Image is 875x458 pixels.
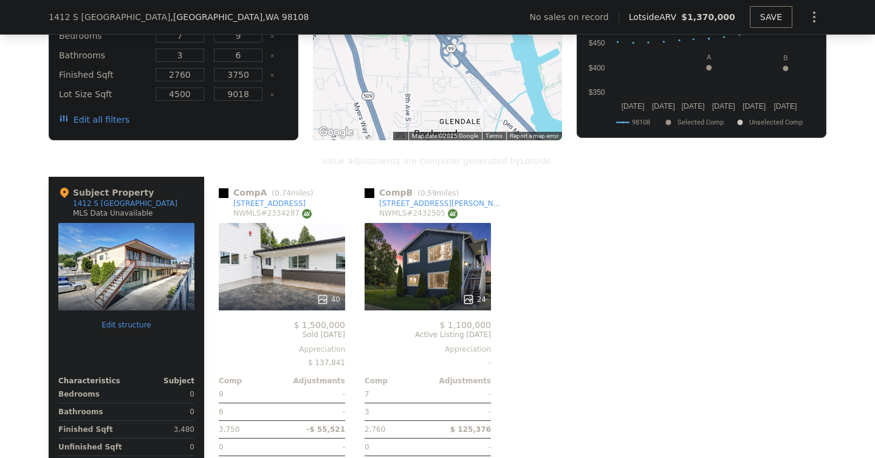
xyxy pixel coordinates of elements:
a: Terms (opens in new tab) [486,132,503,139]
div: 3,480 [129,421,194,438]
span: $ 137,841 [308,358,345,367]
div: MLS Data Unavailable [73,208,153,218]
div: NWMLS # 2432505 [379,208,458,219]
div: Subject Property [58,186,154,199]
div: Bathrooms [58,403,124,420]
div: 3 [365,403,425,420]
div: Bedrooms [58,386,124,403]
div: 0 [129,403,194,420]
span: 1412 S [GEOGRAPHIC_DATA] [49,11,171,23]
span: 2,760 [365,425,385,434]
span: 0.74 [275,189,291,197]
text: $400 [589,64,605,72]
div: Comp B [365,186,464,199]
div: - [430,386,491,403]
div: NWMLS # 2334287 [233,208,312,219]
div: [STREET_ADDRESS][PERSON_NAME] [379,199,506,208]
span: 9 [219,390,224,398]
div: Adjustments [428,376,491,386]
text: [DATE] [743,102,766,111]
div: Comp [219,376,282,386]
button: Keyboard shortcuts [396,132,405,138]
div: 0 [129,439,194,456]
span: -$ 55,521 [306,425,345,434]
div: - [284,403,345,420]
div: 40 [317,293,340,306]
span: ( miles) [267,189,318,197]
a: [STREET_ADDRESS] [219,199,306,208]
div: Comp [365,376,428,386]
div: - [430,439,491,456]
span: Active Listing [DATE] [365,330,491,340]
div: [STREET_ADDRESS] [233,199,306,208]
span: Lotside ARV [629,11,681,23]
text: [DATE] [652,102,675,111]
button: Show Options [802,5,826,29]
span: $ 125,376 [450,425,491,434]
text: [DATE] [622,102,645,111]
button: Clear [270,73,275,78]
span: $ 1,100,000 [439,320,491,330]
span: , WA 98108 [262,12,309,22]
div: Value adjustments are computer generated by Lotside . [49,155,826,167]
button: SAVE [750,6,792,28]
div: 6 [219,403,280,420]
div: - [430,403,491,420]
img: Google [316,125,356,140]
text: $350 [589,88,605,97]
div: 0 [129,386,194,403]
div: Finished Sqft [59,66,148,83]
text: Selected Comp [678,118,724,126]
text: [DATE] [682,102,705,111]
div: Subject [126,376,194,386]
text: 98108 [632,118,650,126]
div: - [284,386,345,403]
text: $450 [589,39,605,47]
div: Bathrooms [59,47,148,64]
span: $1,370,000 [681,12,735,22]
button: Edit all filters [59,114,129,126]
text: B [783,54,787,61]
button: Clear [270,34,275,39]
text: [DATE] [774,102,797,111]
div: - [284,439,345,456]
div: Appreciation [365,344,491,354]
span: Sold [DATE] [219,330,345,340]
div: Lot Size Sqft [59,86,148,103]
a: Open this area in Google Maps (opens a new window) [316,125,356,140]
div: 10009 Des Moines Memorial Dr S [479,95,492,115]
img: NWMLS Logo [448,209,458,219]
div: Finished Sqft [58,421,124,438]
span: Map data ©2025 Google [412,132,478,139]
div: Comp A [219,186,318,199]
div: Adjustments [282,376,345,386]
button: Clear [270,92,275,97]
button: Edit structure [58,320,194,330]
div: 1412 S [GEOGRAPHIC_DATA] [73,199,177,208]
div: No sales on record [530,11,619,23]
text: [DATE] [712,102,735,111]
span: 0 [365,443,369,451]
img: NWMLS Logo [302,209,312,219]
span: $ 1,500,000 [293,320,345,330]
span: , [GEOGRAPHIC_DATA] [171,11,309,23]
div: 24 [462,293,486,306]
a: Report a map error [510,132,558,139]
div: - [365,354,491,371]
div: Bedrooms [59,27,148,44]
span: 0.59 [420,189,437,197]
div: Characteristics [58,376,126,386]
text: A [707,53,712,61]
div: Appreciation [219,344,345,354]
span: 0 [219,443,224,451]
a: [STREET_ADDRESS][PERSON_NAME] [365,199,506,208]
span: 7 [365,390,369,398]
text: Unselected Comp [749,118,803,126]
button: Clear [270,53,275,58]
div: Unfinished Sqft [58,439,124,456]
span: ( miles) [413,189,464,197]
span: 3,750 [219,425,239,434]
